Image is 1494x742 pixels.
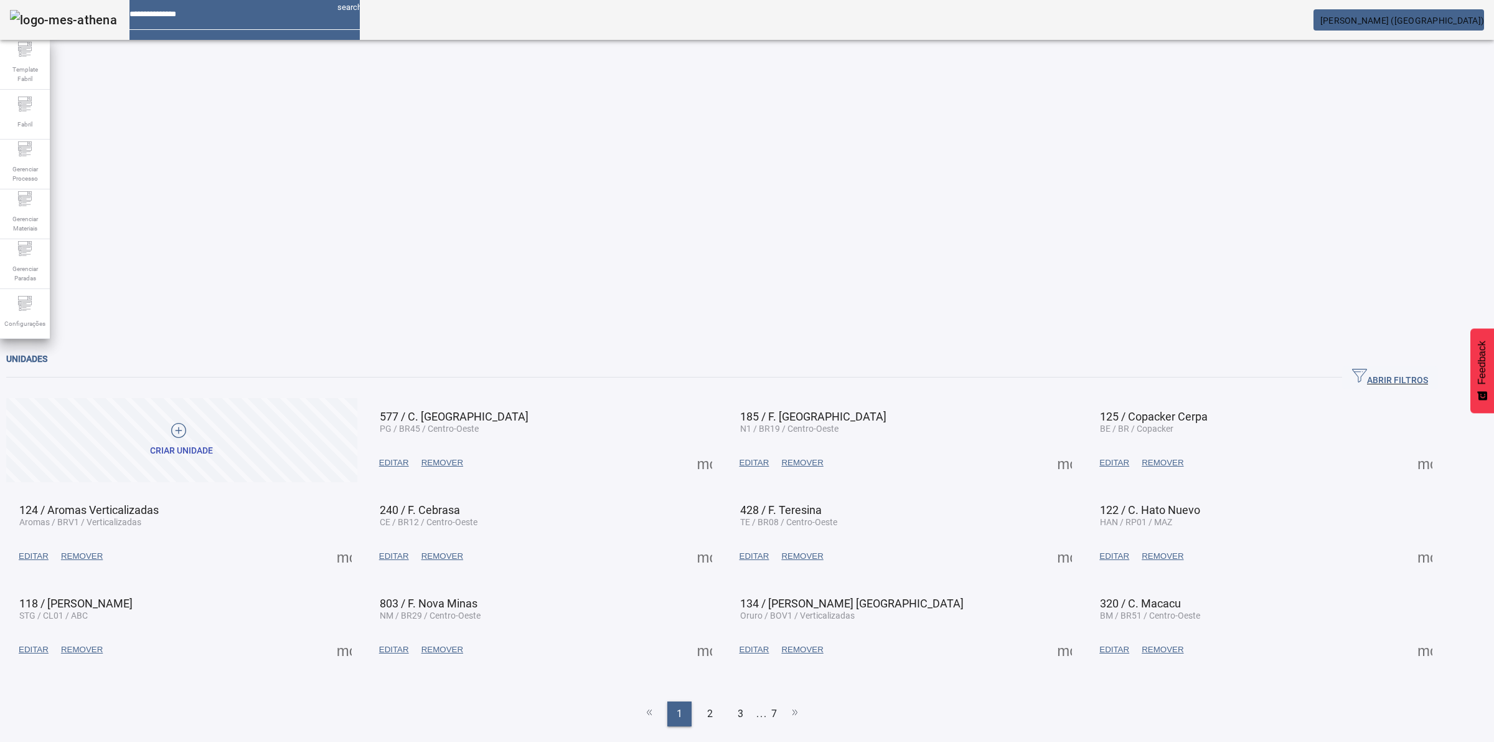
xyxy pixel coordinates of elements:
[6,211,44,237] span: Gerenciar Materiais
[693,639,716,661] button: Mais
[380,424,479,434] span: PG / BR45 / Centro-Oeste
[19,644,49,656] span: EDITAR
[740,424,839,434] span: N1 / BR19 / Centro-Oeste
[740,517,837,527] span: TE / BR08 / Centro-Oeste
[1135,639,1190,661] button: REMOVER
[1477,341,1488,384] span: Feedback
[379,550,409,563] span: EDITAR
[733,452,776,474] button: EDITAR
[740,550,769,563] span: EDITAR
[6,260,44,287] span: Gerenciar Paradas
[373,639,415,661] button: EDITAR
[373,545,415,568] button: EDITAR
[781,457,823,469] span: REMOVER
[1099,550,1129,563] span: EDITAR
[380,611,481,621] span: NM / BR29 / Centro-Oeste
[740,457,769,469] span: EDITAR
[6,398,357,482] button: Criar unidade
[421,644,463,656] span: REMOVER
[415,639,469,661] button: REMOVER
[19,517,141,527] span: Aromas / BRV1 / Verticalizadas
[740,611,855,621] span: Oruro / BOV1 / Verticalizadas
[1093,639,1135,661] button: EDITAR
[1100,517,1172,527] span: HAN / RP01 / MAZ
[1414,639,1436,661] button: Mais
[380,597,477,610] span: 803 / F. Nova Minas
[379,644,409,656] span: EDITAR
[415,545,469,568] button: REMOVER
[19,550,49,563] span: EDITAR
[733,639,776,661] button: EDITAR
[775,545,829,568] button: REMOVER
[380,517,477,527] span: CE / BR12 / Centro-Oeste
[740,644,769,656] span: EDITAR
[1142,550,1183,563] span: REMOVER
[1100,503,1200,516] span: 122 / C. Hato Nuevo
[1093,545,1135,568] button: EDITAR
[333,639,355,661] button: Mais
[740,597,964,610] span: 134 / [PERSON_NAME] [GEOGRAPHIC_DATA]
[1099,644,1129,656] span: EDITAR
[1135,545,1190,568] button: REMOVER
[1142,644,1183,656] span: REMOVER
[1,315,49,332] span: Configurações
[1053,545,1076,568] button: Mais
[1414,545,1436,568] button: Mais
[55,545,109,568] button: REMOVER
[775,452,829,474] button: REMOVER
[1414,452,1436,474] button: Mais
[379,457,409,469] span: EDITAR
[6,161,44,187] span: Gerenciar Processo
[740,410,886,423] span: 185 / F. [GEOGRAPHIC_DATA]
[1135,452,1190,474] button: REMOVER
[333,545,355,568] button: Mais
[781,644,823,656] span: REMOVER
[61,550,103,563] span: REMOVER
[55,639,109,661] button: REMOVER
[19,611,88,621] span: STG / CL01 / ABC
[19,503,159,516] span: 124 / Aromas Verticalizadas
[1100,611,1200,621] span: BM / BR51 / Centro-Oeste
[707,706,713,721] span: 2
[1342,366,1438,389] button: ABRIR FILTROS
[775,639,829,661] button: REMOVER
[781,550,823,563] span: REMOVER
[1352,368,1428,387] span: ABRIR FILTROS
[756,702,768,726] li: ...
[415,452,469,474] button: REMOVER
[738,706,743,721] span: 3
[1320,16,1484,26] span: [PERSON_NAME] ([GEOGRAPHIC_DATA])
[1100,424,1173,434] span: BE / BR / Copacker
[421,550,463,563] span: REMOVER
[1053,452,1076,474] button: Mais
[421,457,463,469] span: REMOVER
[380,410,529,423] span: 577 / C. [GEOGRAPHIC_DATA]
[771,702,777,726] li: 7
[19,597,133,610] span: 118 / [PERSON_NAME]
[6,61,44,87] span: Template Fabril
[1470,328,1494,413] button: Feedback - Mostrar pesquisa
[1100,597,1181,610] span: 320 / C. Macacu
[740,503,822,516] span: 428 / F. Teresina
[380,503,460,516] span: 240 / F. Cebrasa
[693,545,716,568] button: Mais
[14,116,36,133] span: Fabril
[61,644,103,656] span: REMOVER
[733,545,776,568] button: EDITAR
[150,445,213,457] div: Criar unidade
[1099,457,1129,469] span: EDITAR
[12,545,55,568] button: EDITAR
[6,354,47,364] span: Unidades
[10,10,117,30] img: logo-mes-athena
[12,639,55,661] button: EDITAR
[693,452,716,474] button: Mais
[1093,452,1135,474] button: EDITAR
[1100,410,1208,423] span: 125 / Copacker Cerpa
[1142,457,1183,469] span: REMOVER
[373,452,415,474] button: EDITAR
[1053,639,1076,661] button: Mais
